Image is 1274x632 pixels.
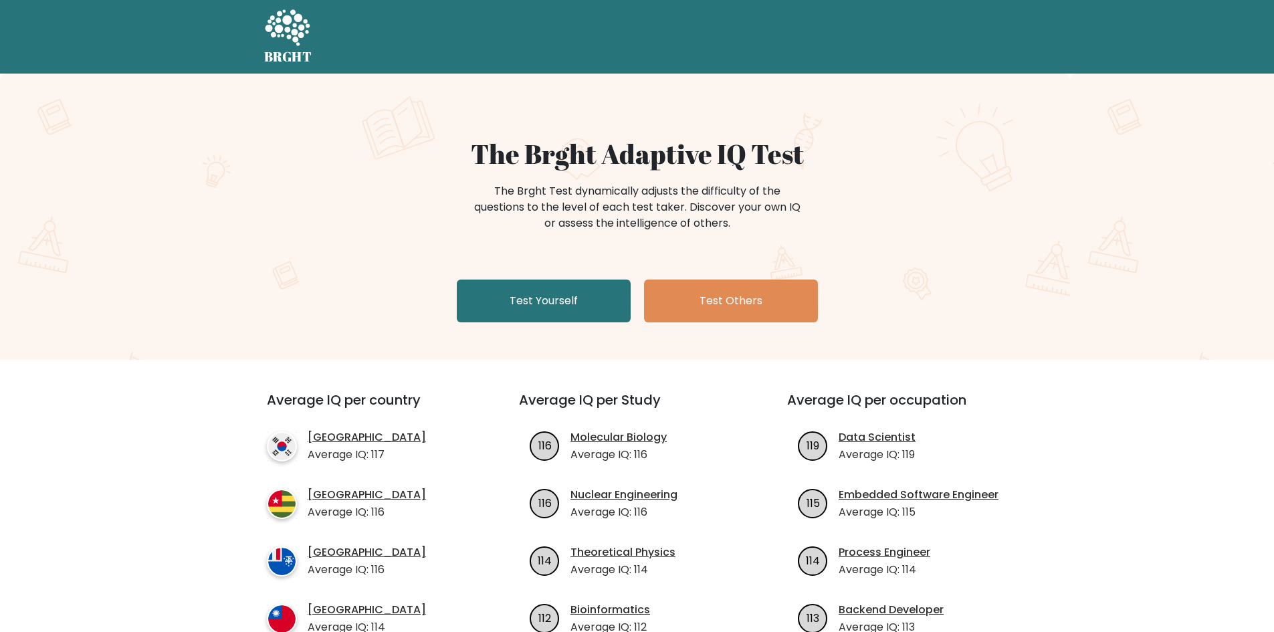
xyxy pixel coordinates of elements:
[570,447,667,463] p: Average IQ: 116
[839,504,998,520] p: Average IQ: 115
[787,392,1023,424] h3: Average IQ per occupation
[570,602,650,618] a: Bioinformatics
[570,544,675,560] a: Theoretical Physics
[267,392,471,424] h3: Average IQ per country
[308,504,426,520] p: Average IQ: 116
[470,183,805,231] div: The Brght Test dynamically adjusts the difficulty of the questions to the level of each test take...
[538,552,552,568] text: 114
[308,602,426,618] a: [GEOGRAPHIC_DATA]
[570,504,677,520] p: Average IQ: 116
[839,487,998,503] a: Embedded Software Engineer
[308,562,426,578] p: Average IQ: 116
[267,546,297,576] img: country
[311,138,964,170] h1: The Brght Adaptive IQ Test
[308,544,426,560] a: [GEOGRAPHIC_DATA]
[807,437,819,453] text: 119
[806,552,820,568] text: 114
[264,49,312,65] h5: BRGHT
[839,447,916,463] p: Average IQ: 119
[839,562,930,578] p: Average IQ: 114
[644,280,818,322] a: Test Others
[267,489,297,519] img: country
[839,602,944,618] a: Backend Developer
[308,447,426,463] p: Average IQ: 117
[538,495,552,510] text: 116
[457,280,631,322] a: Test Yourself
[264,5,312,68] a: BRGHT
[807,610,819,625] text: 113
[308,429,426,445] a: [GEOGRAPHIC_DATA]
[839,429,916,445] a: Data Scientist
[839,544,930,560] a: Process Engineer
[308,487,426,503] a: [GEOGRAPHIC_DATA]
[570,562,675,578] p: Average IQ: 114
[570,487,677,503] a: Nuclear Engineering
[538,437,552,453] text: 116
[538,610,551,625] text: 112
[267,431,297,461] img: country
[570,429,667,445] a: Molecular Biology
[807,495,820,510] text: 115
[519,392,755,424] h3: Average IQ per Study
